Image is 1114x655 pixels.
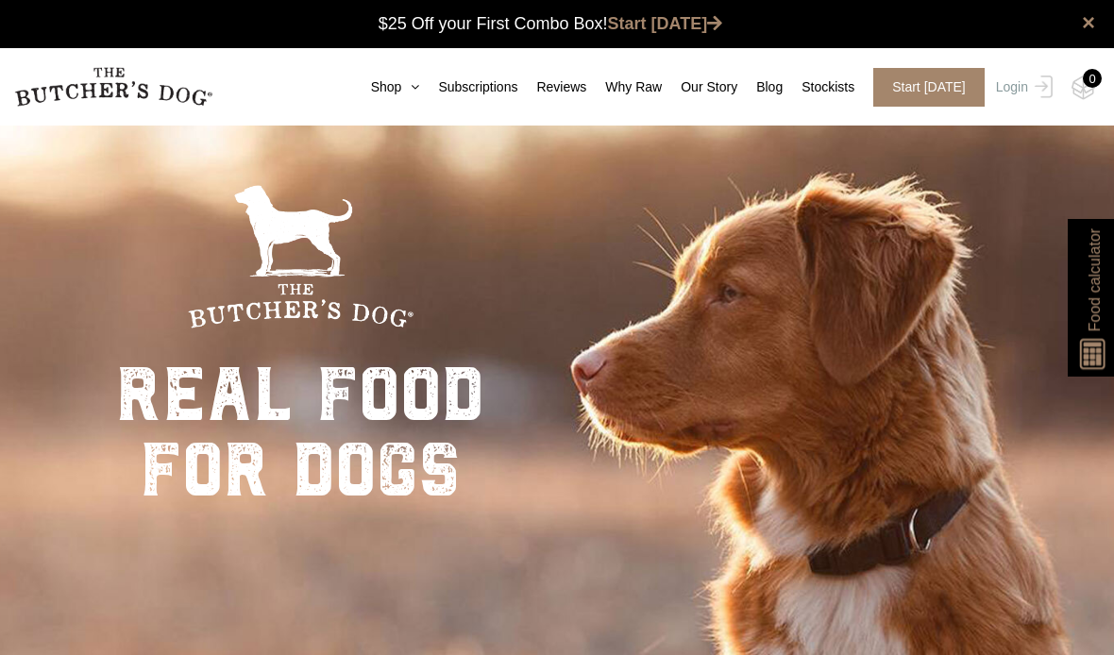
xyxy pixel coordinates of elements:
a: Login [991,68,1053,107]
a: Blog [737,77,783,97]
a: Stockists [783,77,854,97]
span: Food calculator [1083,228,1106,331]
div: real food for dogs [116,357,484,508]
a: Start [DATE] [854,68,991,107]
div: 0 [1083,69,1102,88]
span: Start [DATE] [873,68,985,107]
a: Why Raw [586,77,662,97]
a: Reviews [517,77,586,97]
a: close [1082,11,1095,34]
a: Subscriptions [419,77,517,97]
a: Start [DATE] [608,14,723,33]
a: Shop [352,77,420,97]
a: Our Story [662,77,737,97]
img: TBD_Cart-Empty.png [1072,76,1095,100]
